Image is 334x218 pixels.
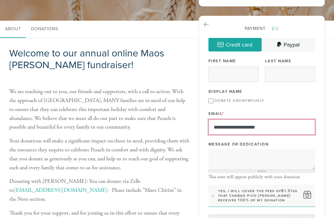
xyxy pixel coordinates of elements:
[208,111,224,117] label: Email
[9,47,190,71] h2: Welcome to our annual online Maos [PERSON_NAME] fundraiser!
[208,142,269,147] label: Message or dedication
[9,177,190,204] p: Donating with [PERSON_NAME]: You can donate via Zelle to - Please include "Maos Chitim" in the No...
[14,187,108,194] a: [EMAIL_ADDRESS][DOMAIN_NAME]
[268,26,279,31] span: /2
[208,89,242,94] label: Display Name
[281,188,284,193] span: $
[284,188,293,193] span: 1.51
[218,189,299,203] label: Yes, I will cover the fees of so that Chabad Pico-[PERSON_NAME] receives 100% of my donation
[9,87,190,132] p: We are reaching out to you, our friends and supporters, with a call to action. With the approach ...
[262,38,315,51] a: Paypal
[222,111,224,116] span: This field is required.
[272,26,274,31] span: 2
[9,137,190,172] p: Your donations will make a significant impact on those in need, providing them with the resources...
[265,58,292,64] label: Last Name
[215,98,264,103] label: Donate Anonymously
[208,25,315,32] div: Payment
[208,58,236,64] label: First Name
[208,174,315,180] div: This note will appear publicly with your donation
[26,21,63,38] a: Donations
[208,38,262,51] a: Credit card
